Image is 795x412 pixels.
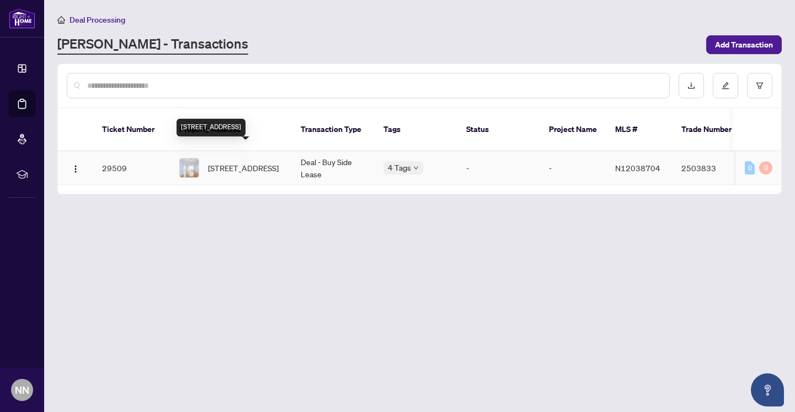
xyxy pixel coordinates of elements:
a: [PERSON_NAME] - Transactions [57,35,248,55]
th: Tags [375,108,457,151]
th: Ticket Number [93,108,170,151]
th: Transaction Type [292,108,375,151]
span: down [413,165,419,171]
img: Logo [71,165,80,173]
span: [STREET_ADDRESS] [208,162,279,174]
span: home [57,16,65,24]
button: download [679,73,704,98]
button: Add Transaction [706,35,782,54]
td: Deal - Buy Side Lease [292,151,375,185]
th: Status [457,108,540,151]
button: filter [747,73,772,98]
span: edit [722,82,729,89]
span: download [687,82,695,89]
td: - [457,151,540,185]
td: 29509 [93,151,170,185]
th: Trade Number [673,108,750,151]
button: Logo [67,159,84,177]
span: Add Transaction [715,36,773,54]
th: Property Address [170,108,292,151]
th: MLS # [606,108,673,151]
td: - [540,151,606,185]
div: [STREET_ADDRESS] [177,119,246,136]
span: filter [756,82,764,89]
span: N12038704 [615,163,660,173]
span: Deal Processing [70,15,125,25]
button: Open asap [751,373,784,406]
div: 0 [745,161,755,175]
img: thumbnail-img [180,159,199,177]
div: 0 [759,161,772,175]
span: NN [15,382,29,398]
button: edit [713,73,738,98]
span: 4 Tags [388,161,411,174]
th: Project Name [540,108,606,151]
td: 2503833 [673,151,750,185]
img: logo [9,8,35,29]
